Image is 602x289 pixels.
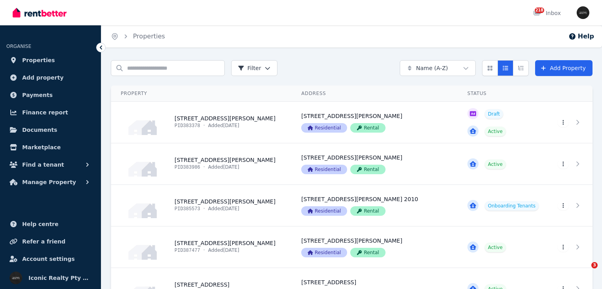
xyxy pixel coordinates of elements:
[498,60,513,76] button: Compact list view
[9,272,22,284] img: Iconic Realty Pty Ltd
[6,234,95,249] a: Refer a friend
[111,226,292,268] a: View details for 1/5 Porter St, Bondi Junction # - 106
[111,143,292,184] a: View details for 1/1 Mitchell St, North Bondi - 32
[558,118,569,127] button: More options
[558,242,569,252] button: More options
[558,201,569,210] button: More options
[533,9,561,17] div: Inbox
[400,60,476,76] button: Name (A-Z)
[22,143,61,152] span: Marketplace
[482,60,498,76] button: Card view
[111,102,292,143] a: View details for 1/1 Henderson St, Bondi - 10
[6,157,95,173] button: Find a tenant
[22,237,65,246] span: Refer a friend
[28,273,91,283] span: Iconic Realty Pty Ltd
[292,226,458,268] a: View details for 1/5 Porter St, Bondi Junction # - 106
[231,60,277,76] button: Filter
[6,139,95,155] a: Marketplace
[6,251,95,267] a: Account settings
[535,8,544,13] span: 218
[6,105,95,120] a: Finance report
[6,216,95,232] a: Help centre
[22,73,64,82] span: Add property
[13,7,66,19] img: RentBetter
[292,185,458,226] a: View details for 1/4 Little Riley St, Surry Hills - 44
[6,44,31,49] span: ORGANISE
[22,108,68,117] span: Finance report
[22,254,75,264] span: Account settings
[111,86,292,102] th: Property
[548,102,593,143] a: View details for 1/1 Henderson St, Bondi - 10
[101,25,175,48] nav: Breadcrumb
[458,143,548,184] a: View details for 1/1 Mitchell St, North Bondi - 32
[238,64,261,72] span: Filter
[535,60,593,76] a: Add Property
[22,55,55,65] span: Properties
[6,70,95,86] a: Add property
[22,90,53,100] span: Payments
[458,102,548,143] a: View details for 1/1 Henderson St, Bondi - 10
[6,52,95,68] a: Properties
[22,125,57,135] span: Documents
[111,185,292,226] a: View details for 1/4 Little Riley St, Surry Hills - 44
[548,143,593,184] a: View details for 1/1 Mitchell St, North Bondi - 32
[548,226,593,268] a: View details for 1/5 Porter St, Bondi Junction # - 106
[22,160,64,169] span: Find a tenant
[22,177,76,187] span: Manage Property
[6,174,95,190] button: Manage Property
[458,86,548,102] th: Status
[575,262,594,281] iframe: Intercom live chat
[133,32,165,40] a: Properties
[548,185,593,226] a: View details for 1/4 Little Riley St, Surry Hills - 44
[292,143,458,184] a: View details for 1/1 Mitchell St, North Bondi - 32
[6,122,95,138] a: Documents
[577,6,589,19] img: Iconic Realty Pty Ltd
[482,60,529,76] div: View options
[292,102,458,143] a: View details for 1/1 Henderson St, Bondi - 10
[458,226,548,268] a: View details for 1/5 Porter St, Bondi Junction # - 106
[458,185,548,226] a: View details for 1/4 Little Riley St, Surry Hills - 44
[591,262,598,268] span: 3
[558,159,569,169] button: More options
[292,86,458,102] th: Address
[416,64,448,72] span: Name (A-Z)
[22,219,59,229] span: Help centre
[513,60,529,76] button: Expanded list view
[6,87,95,103] a: Payments
[568,32,594,41] button: Help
